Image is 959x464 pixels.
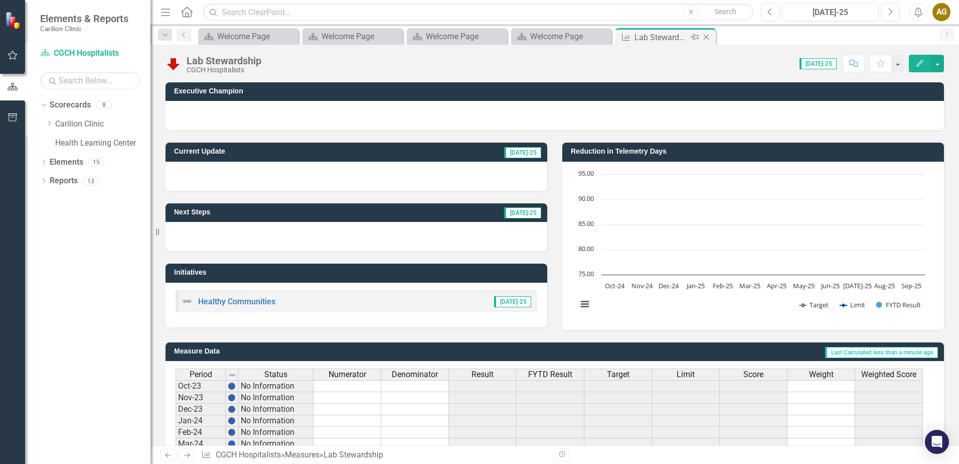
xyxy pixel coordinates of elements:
[494,296,531,307] span: [DATE]-25
[187,55,261,66] div: Lab Stewardship
[800,58,837,69] span: [DATE]-25
[228,440,236,448] img: BgCOk07PiH71IgAAAABJRU5ErkJggg==
[181,295,193,307] img: Not Defined
[228,394,236,402] img: BgCOk07PiH71IgAAAABJRU5ErkJggg==
[176,380,226,392] td: Oct-23
[176,427,226,438] td: Feb-24
[572,169,934,320] div: Chart. Highcharts interactive chart.
[198,297,275,306] a: Healthy Communities
[239,427,313,438] td: No Information
[686,281,705,290] text: Jan-25
[40,25,128,33] small: Carilion Clinic
[825,347,938,358] span: Last Calculated less than a minute ago
[228,417,236,425] img: BgCOk07PiH71IgAAAABJRU5ErkJggg==
[578,169,594,178] text: 95.00
[743,370,763,379] span: Score
[228,371,236,379] img: 8DAGhfEEPCf229AAAAAElFTkSuQmCC
[239,438,313,450] td: No Information
[861,370,916,379] span: Weighted Score
[659,281,679,290] text: Dec-24
[174,347,393,355] h3: Measure Data
[5,12,23,29] img: ClearPoint Strategy
[605,281,625,290] text: Oct-24
[50,157,83,168] a: Elements
[925,430,949,454] div: Open Intercom Messenger
[631,281,653,290] text: Nov-24
[578,219,594,228] text: 85.00
[767,281,786,290] text: Apr-25
[324,450,383,459] div: Lab Stewardship
[166,56,182,72] img: Below Plan
[571,148,939,155] h3: Reduction in Telemetry Days
[329,370,366,379] span: Numerator
[932,3,950,21] button: AG
[239,380,313,392] td: No Information
[228,382,236,390] img: BgCOk07PiH71IgAAAABJRU5ErkJggg==
[203,4,753,21] input: Search ClearPoint...
[715,8,736,16] span: Search
[578,269,594,278] text: 75.00
[782,3,878,21] button: [DATE]-25
[820,281,840,290] text: Jun-25
[713,281,733,290] text: Feb-25
[876,300,921,309] button: Show FYTD Result
[578,244,594,253] text: 80.00
[426,30,505,43] div: Welcome Page
[40,72,140,89] input: Search Below...
[174,87,939,95] h3: Executive Champion
[264,370,287,379] span: Status
[55,138,150,149] a: Health Learning Center
[901,281,921,290] text: Sep-25
[187,66,261,74] div: CGCH Hospitalists
[174,148,385,155] h3: Current Update
[228,405,236,413] img: BgCOk07PiH71IgAAAABJRU5ErkJggg==
[96,101,112,109] div: 8
[528,370,572,379] span: FYTD Result
[409,30,505,43] a: Welcome Page
[201,30,296,43] a: Welcome Page
[201,449,547,461] div: » »
[572,169,930,320] svg: Interactive chart
[88,158,104,166] div: 15
[840,300,865,309] button: Show Limit
[50,175,78,187] a: Reports
[874,281,895,290] text: Aug-25
[285,450,319,459] a: Measures
[701,5,751,19] button: Search
[176,404,226,415] td: Dec-23
[800,300,829,309] button: Show Target
[55,119,150,130] a: Carilion Clinic
[504,147,541,158] span: [DATE]-25
[739,281,760,290] text: Mar-25
[83,177,99,185] div: 13
[322,30,400,43] div: Welcome Page
[40,48,140,59] a: CGCH Hospitalists
[174,208,354,216] h3: Next Steps
[239,404,313,415] td: No Information
[514,30,609,43] a: Welcome Page
[176,415,226,427] td: Jan-24
[809,370,834,379] span: Weight
[786,7,875,19] div: [DATE]-25
[677,370,695,379] span: Limit
[634,31,688,44] div: Lab Stewardship
[216,450,281,459] a: CGCH Hospitalists
[174,269,542,276] h3: Initiatives
[843,281,872,290] text: [DATE]-25
[305,30,400,43] a: Welcome Page
[471,370,494,379] span: Result
[40,13,128,25] span: Elements & Reports
[392,370,438,379] span: Denominator
[530,30,609,43] div: Welcome Page
[50,99,91,111] a: Scorecards
[190,370,212,379] span: Period
[578,194,594,203] text: 90.00
[607,370,629,379] span: Target
[239,415,313,427] td: No Information
[504,207,541,218] span: [DATE]-25
[239,392,313,404] td: No Information
[176,438,226,450] td: Mar-24
[176,392,226,404] td: Nov-23
[217,30,296,43] div: Welcome Page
